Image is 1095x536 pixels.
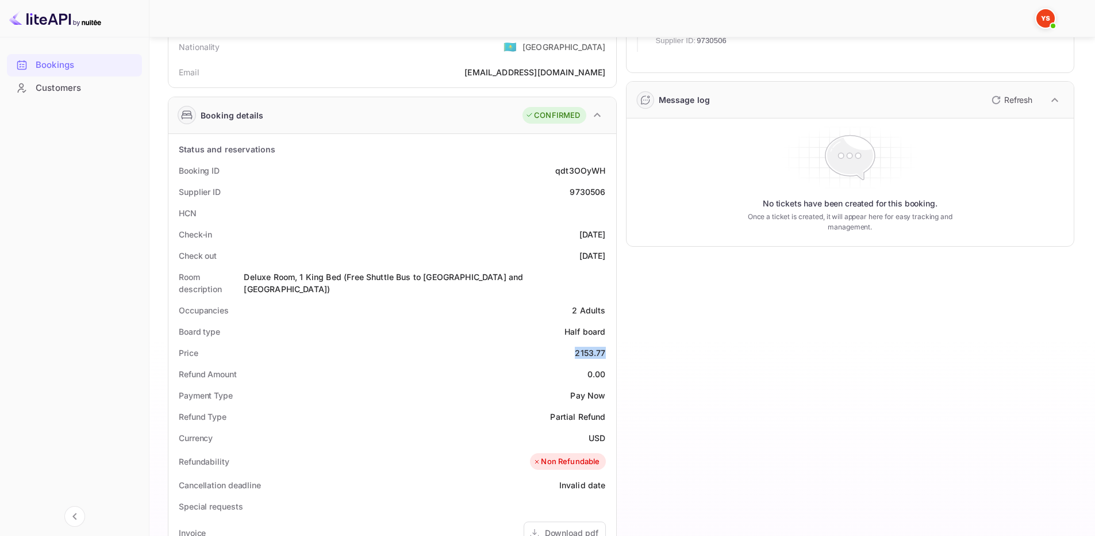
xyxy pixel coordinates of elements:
div: 9730506 [570,186,605,198]
div: [DATE] [579,250,606,262]
div: 2 Adults [572,304,605,316]
img: LiteAPI logo [9,9,101,28]
div: 0.00 [587,368,606,380]
div: Pay Now [570,389,605,401]
div: USD [589,432,605,444]
div: Half board [564,326,606,338]
button: Collapse navigation [64,506,85,527]
div: qdt3OOyWH [555,164,605,177]
div: Check out [179,250,217,262]
div: [DATE] [579,228,606,240]
div: Refund Amount [179,368,237,380]
p: Once a ticket is created, it will appear here for easy tracking and management. [729,212,970,232]
p: No tickets have been created for this booking. [763,198,938,209]
div: Refund Type [179,411,226,423]
div: Partial Refund [550,411,605,423]
div: Booking ID [179,164,220,177]
div: CONFIRMED [525,110,580,121]
div: Invalid date [559,479,606,491]
div: Email [179,66,199,78]
p: Refresh [1004,94,1032,106]
a: Customers [7,77,142,98]
img: Yandex Support [1036,9,1055,28]
div: Nationality [179,41,220,53]
span: Supplier ID: [656,35,696,47]
div: Bookings [36,59,136,72]
div: Board type [179,326,220,338]
div: HCN [179,207,197,219]
div: Check-in [179,228,212,240]
a: Bookings [7,54,142,75]
div: Booking details [201,109,263,121]
div: Supplier ID [179,186,221,198]
div: Refundability [179,455,229,468]
div: Price [179,347,198,359]
span: 9730506 [697,35,727,47]
div: Status and reservations [179,143,275,155]
div: Non Refundable [533,456,600,468]
div: Occupancies [179,304,229,316]
div: Customers [36,82,136,95]
div: Customers [7,77,142,99]
div: Cancellation deadline [179,479,261,491]
div: [EMAIL_ADDRESS][DOMAIN_NAME] [464,66,605,78]
div: 2153.77 [575,347,605,359]
div: [GEOGRAPHIC_DATA] [522,41,606,53]
div: Deluxe Room, 1 King Bed (Free Shuttle Bus to [GEOGRAPHIC_DATA] and [GEOGRAPHIC_DATA]) [244,271,605,295]
div: Payment Type [179,389,233,401]
div: Bookings [7,54,142,76]
div: Currency [179,432,213,444]
div: Room description [179,271,244,295]
span: United States [504,36,517,57]
button: Refresh [985,91,1037,109]
div: Message log [659,94,710,106]
div: Special requests [179,500,243,512]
